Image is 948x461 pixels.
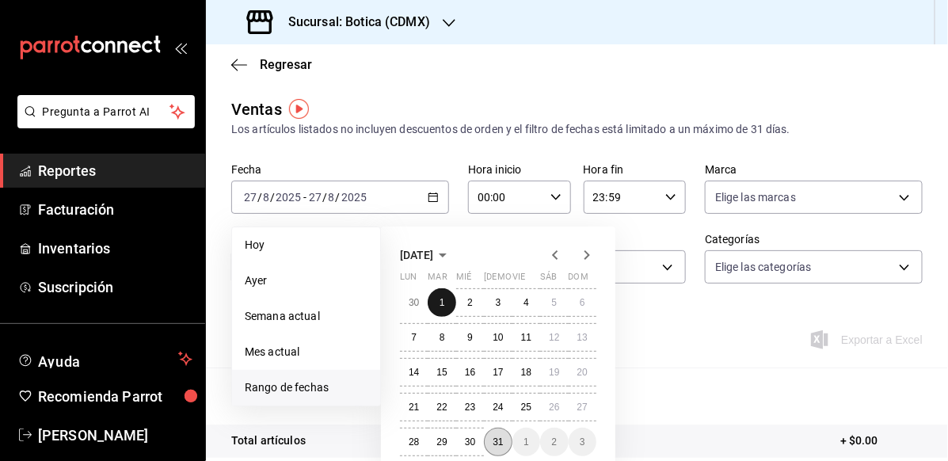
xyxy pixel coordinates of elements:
input: -- [308,191,322,204]
abbr: 24 de julio de 2025 [493,402,503,413]
div: Los artículos listados no incluyen descuentos de orden y el filtro de fechas está limitado a un m... [231,121,923,138]
div: Ventas [231,97,282,121]
abbr: 30 de julio de 2025 [465,436,475,448]
span: Mes actual [245,344,367,360]
abbr: 2 de julio de 2025 [467,297,473,308]
span: / [336,191,341,204]
input: ---- [341,191,367,204]
button: 17 de julio de 2025 [484,358,512,387]
span: Ayer [245,272,367,289]
span: Regresar [260,57,312,72]
abbr: 18 de julio de 2025 [521,367,531,378]
abbr: 10 de julio de 2025 [493,332,503,343]
button: 5 de julio de 2025 [540,288,568,317]
abbr: 25 de julio de 2025 [521,402,531,413]
span: [DATE] [400,249,433,261]
abbr: 13 de julio de 2025 [577,332,588,343]
button: 12 de julio de 2025 [540,323,568,352]
abbr: 19 de julio de 2025 [549,367,559,378]
abbr: miércoles [456,272,471,288]
button: 16 de julio de 2025 [456,358,484,387]
button: 31 de julio de 2025 [484,428,512,456]
abbr: 29 de julio de 2025 [436,436,447,448]
abbr: 11 de julio de 2025 [521,332,531,343]
abbr: 3 de agosto de 2025 [580,436,585,448]
button: 28 de julio de 2025 [400,428,428,456]
span: Facturación [38,199,192,220]
span: - [303,191,306,204]
label: Hora fin [584,165,687,176]
abbr: 5 de julio de 2025 [551,297,557,308]
input: -- [328,191,336,204]
button: 3 de agosto de 2025 [569,428,596,456]
button: 20 de julio de 2025 [569,358,596,387]
abbr: 3 de julio de 2025 [496,297,501,308]
button: 9 de julio de 2025 [456,323,484,352]
button: Regresar [231,57,312,72]
abbr: 22 de julio de 2025 [436,402,447,413]
span: Elige las marcas [715,189,796,205]
button: 24 de julio de 2025 [484,393,512,421]
abbr: viernes [512,272,525,288]
abbr: 23 de julio de 2025 [465,402,475,413]
span: Reportes [38,160,192,181]
button: 2 de agosto de 2025 [540,428,568,456]
span: Elige las categorías [715,259,812,275]
button: 6 de julio de 2025 [569,288,596,317]
abbr: 1 de julio de 2025 [440,297,445,308]
span: Suscripción [38,276,192,298]
abbr: 14 de julio de 2025 [409,367,419,378]
button: 14 de julio de 2025 [400,358,428,387]
span: Inventarios [38,238,192,259]
a: Pregunta a Parrot AI [11,115,195,131]
abbr: 17 de julio de 2025 [493,367,503,378]
button: 30 de junio de 2025 [400,288,428,317]
abbr: 6 de julio de 2025 [580,297,585,308]
span: Recomienda Parrot [38,386,192,407]
abbr: 2 de agosto de 2025 [551,436,557,448]
abbr: 26 de julio de 2025 [549,402,559,413]
input: -- [262,191,270,204]
abbr: 27 de julio de 2025 [577,402,588,413]
img: Tooltip marker [289,99,309,119]
button: 10 de julio de 2025 [484,323,512,352]
span: / [270,191,275,204]
label: Hora inicio [468,165,571,176]
abbr: 31 de julio de 2025 [493,436,503,448]
button: 1 de julio de 2025 [428,288,455,317]
p: Total artículos [231,432,306,449]
span: Rango de fechas [245,379,367,396]
span: Pregunta a Parrot AI [43,104,170,120]
button: 1 de agosto de 2025 [512,428,540,456]
button: Pregunta a Parrot AI [17,95,195,128]
button: 21 de julio de 2025 [400,393,428,421]
abbr: 28 de julio de 2025 [409,436,419,448]
button: 7 de julio de 2025 [400,323,428,352]
button: 4 de julio de 2025 [512,288,540,317]
button: 2 de julio de 2025 [456,288,484,317]
abbr: sábado [540,272,557,288]
button: 11 de julio de 2025 [512,323,540,352]
button: 8 de julio de 2025 [428,323,455,352]
span: Ayuda [38,349,172,368]
abbr: 1 de agosto de 2025 [523,436,529,448]
abbr: domingo [569,272,588,288]
button: 22 de julio de 2025 [428,393,455,421]
button: 30 de julio de 2025 [456,428,484,456]
abbr: martes [428,272,447,288]
abbr: jueves [484,272,577,288]
input: ---- [275,191,302,204]
button: 23 de julio de 2025 [456,393,484,421]
abbr: 15 de julio de 2025 [436,367,447,378]
button: 13 de julio de 2025 [569,323,596,352]
abbr: 16 de julio de 2025 [465,367,475,378]
span: Hoy [245,237,367,253]
button: 3 de julio de 2025 [484,288,512,317]
abbr: 9 de julio de 2025 [467,332,473,343]
abbr: 30 de junio de 2025 [409,297,419,308]
button: open_drawer_menu [174,41,187,54]
button: 25 de julio de 2025 [512,393,540,421]
abbr: lunes [400,272,417,288]
button: 15 de julio de 2025 [428,358,455,387]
